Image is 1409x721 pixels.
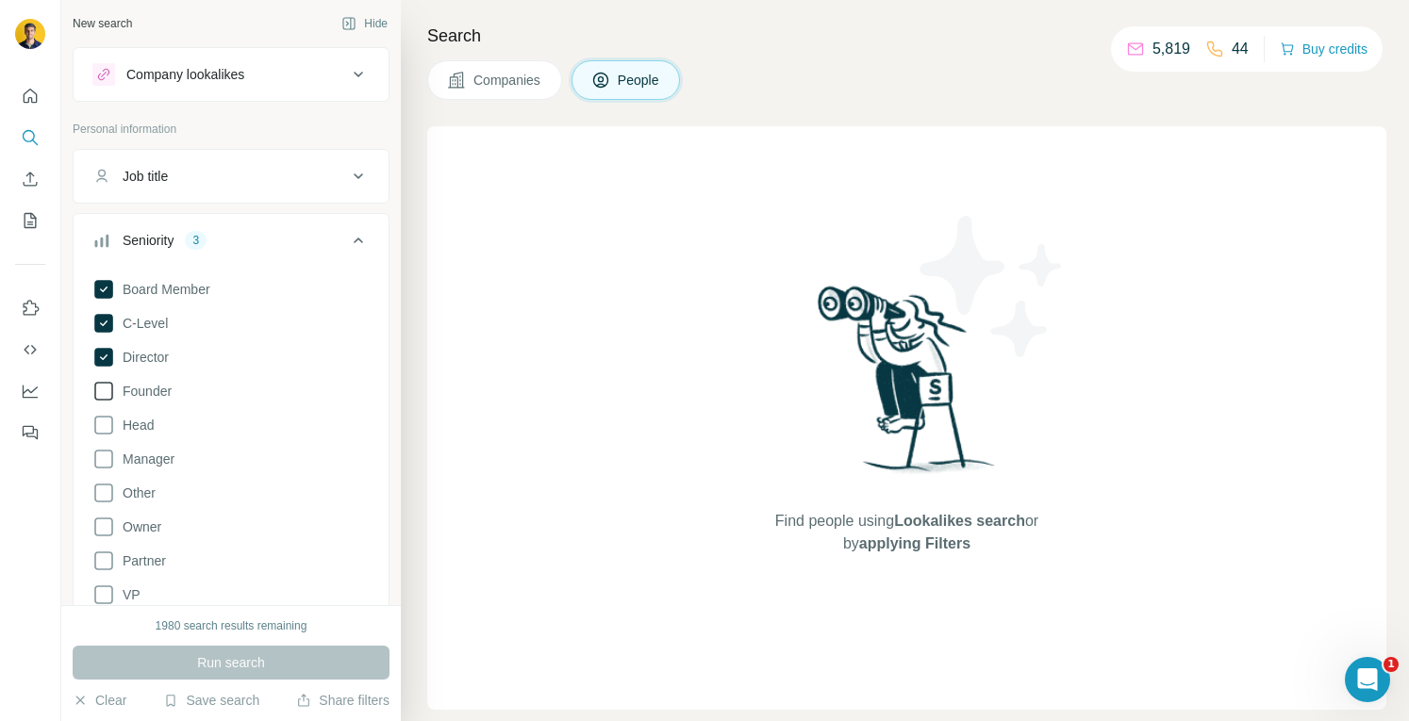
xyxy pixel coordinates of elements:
span: Head [115,416,154,434]
span: Owner [115,517,161,536]
button: Dashboard [15,374,45,408]
button: Seniority3 [74,218,389,270]
iframe: Intercom live chat [1345,657,1390,702]
div: Job title [123,167,168,186]
img: Avatar [15,19,45,49]
p: Personal information [73,121,390,138]
button: My lists [15,204,45,238]
button: Company lookalikes [74,52,389,97]
img: Surfe Illustration - Woman searching with binoculars [809,281,1005,491]
button: Search [15,121,45,155]
button: Enrich CSV [15,162,45,196]
span: Other [115,483,156,502]
button: Save search [163,691,259,710]
span: People [618,71,661,90]
button: Job title [74,154,389,199]
span: Director [115,348,169,367]
button: Share filters [296,691,390,710]
span: Partner [115,551,166,570]
div: New search [73,15,132,32]
span: Lookalikes search [894,513,1025,529]
span: Manager [115,450,174,468]
span: Companies [473,71,542,90]
span: VP [115,585,141,604]
button: Hide [328,9,401,38]
button: Feedback [15,416,45,450]
button: Quick start [15,79,45,113]
button: Buy credits [1280,36,1368,62]
span: C-Level [115,314,168,333]
span: applying Filters [859,535,970,551]
div: Company lookalikes [126,65,244,84]
span: Find people using or by [755,510,1057,555]
div: 3 [185,232,207,249]
button: Clear [73,691,126,710]
img: Surfe Illustration - Stars [907,202,1077,371]
span: Founder [115,382,172,401]
div: Seniority [123,231,174,250]
p: 5,819 [1152,38,1190,60]
h4: Search [427,23,1386,49]
button: Use Surfe on LinkedIn [15,291,45,325]
span: 1 [1384,657,1399,672]
p: 44 [1232,38,1249,60]
div: 1980 search results remaining [156,617,307,634]
span: Board Member [115,280,210,299]
button: Use Surfe API [15,333,45,367]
